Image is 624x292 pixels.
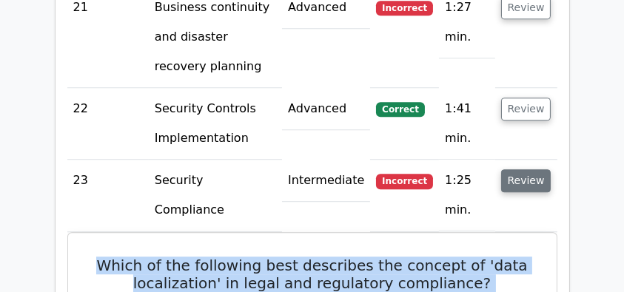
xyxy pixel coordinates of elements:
td: 22 [67,88,149,160]
button: Review [501,98,551,120]
td: Security Controls Implementation [149,88,282,160]
td: 23 [67,160,149,231]
span: Correct [376,102,424,117]
td: Advanced [282,88,370,130]
span: Incorrect [376,1,433,16]
td: Security Compliance [149,160,282,231]
td: Intermediate [282,160,370,202]
button: Review [501,169,551,192]
h5: Which of the following best describes the concept of 'data localization' in legal and regulatory ... [86,257,539,292]
span: Incorrect [376,174,433,189]
td: 1:25 min. [439,160,494,231]
td: 1:41 min. [439,88,494,160]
